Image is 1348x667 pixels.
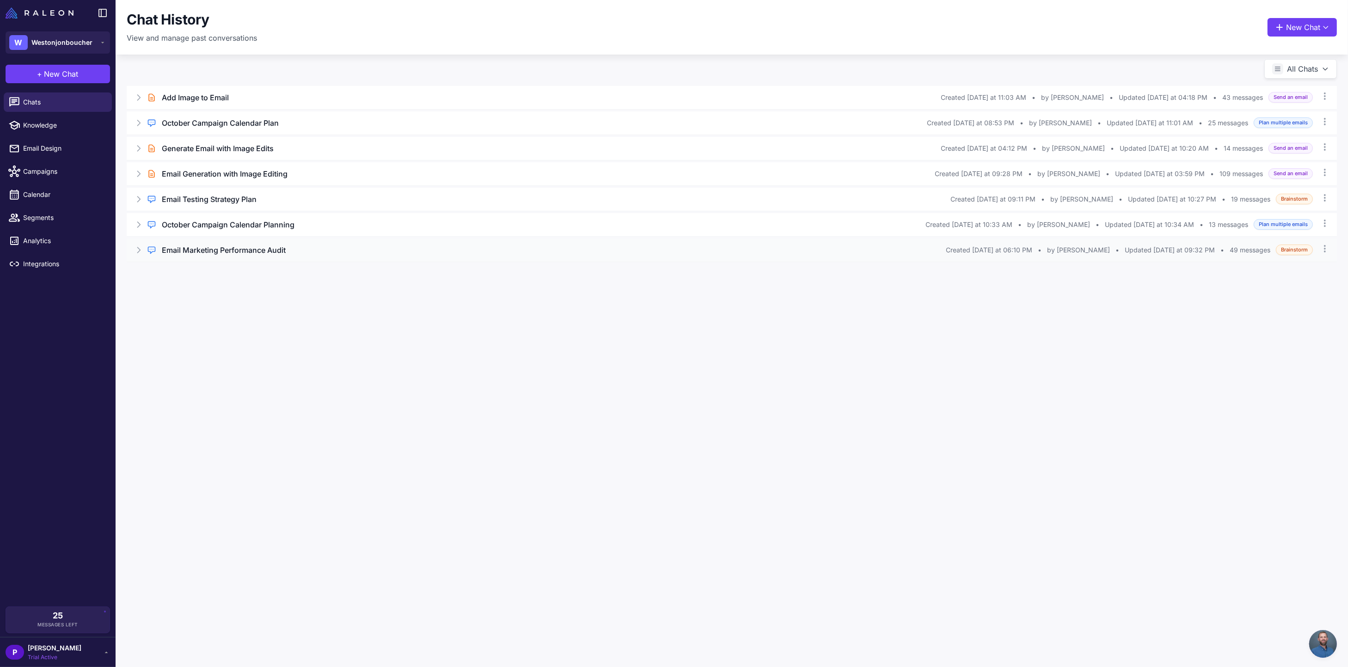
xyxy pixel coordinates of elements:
button: WWestonjonboucher [6,31,110,54]
a: Chats [4,92,112,112]
span: • [1109,92,1113,103]
span: 14 messages [1224,143,1263,153]
div: Open chat [1309,630,1337,658]
div: W [9,35,28,50]
span: Created [DATE] at 04:12 PM [941,143,1027,153]
span: 25 messages [1208,118,1248,128]
span: Created [DATE] at 06:10 PM [946,245,1032,255]
span: Updated [DATE] at 03:59 PM [1115,169,1205,179]
span: • [1210,169,1214,179]
span: Updated [DATE] at 10:27 PM [1128,194,1216,204]
span: 109 messages [1219,169,1263,179]
span: • [1213,92,1217,103]
span: Updated [DATE] at 10:34 AM [1105,220,1194,230]
span: • [1033,143,1036,153]
a: Raleon Logo [6,7,77,18]
span: • [1115,245,1119,255]
button: All Chats [1264,59,1337,79]
a: Analytics [4,231,112,251]
span: Email Design [23,143,104,153]
span: + [37,68,43,80]
span: New Chat [44,68,79,80]
div: P [6,645,24,660]
a: Campaigns [4,162,112,181]
span: • [1106,169,1109,179]
h3: Add Image to Email [162,92,229,103]
span: • [1220,245,1224,255]
button: +New Chat [6,65,110,83]
span: by [PERSON_NAME] [1029,118,1092,128]
span: by [PERSON_NAME] [1047,245,1110,255]
span: Calendar [23,190,104,200]
h1: Chat History [127,11,209,29]
h3: Email Testing Strategy Plan [162,194,257,205]
span: • [1096,220,1099,230]
span: Created [DATE] at 08:53 PM [927,118,1014,128]
span: by [PERSON_NAME] [1027,220,1090,230]
span: Created [DATE] at 11:03 AM [941,92,1026,103]
span: Brainstorm [1276,194,1313,204]
span: by [PERSON_NAME] [1050,194,1113,204]
a: Email Design [4,139,112,158]
span: Segments [23,213,104,223]
span: • [1214,143,1218,153]
span: Plan multiple emails [1254,219,1313,230]
span: 13 messages [1209,220,1248,230]
span: Knowledge [23,120,104,130]
span: Chats [23,97,104,107]
span: • [1041,194,1045,204]
span: by [PERSON_NAME] [1042,143,1105,153]
span: • [1222,194,1225,204]
span: 25 [53,612,63,620]
span: Campaigns [23,166,104,177]
p: View and manage past conversations [127,32,257,43]
span: by [PERSON_NAME] [1037,169,1100,179]
span: 43 messages [1222,92,1263,103]
a: Knowledge [4,116,112,135]
span: 19 messages [1231,194,1270,204]
h3: October Campaign Calendar Plan [162,117,279,129]
span: by [PERSON_NAME] [1041,92,1104,103]
span: Plan multiple emails [1254,117,1313,128]
span: Updated [DATE] at 11:01 AM [1107,118,1193,128]
span: Updated [DATE] at 09:32 PM [1125,245,1215,255]
span: Westonjonboucher [31,37,92,48]
img: Raleon Logo [6,7,74,18]
span: • [1020,118,1023,128]
h3: October Campaign Calendar Planning [162,219,294,230]
h3: Email Generation with Image Editing [162,168,288,179]
span: Messages Left [37,621,78,628]
span: • [1110,143,1114,153]
span: Created [DATE] at 09:11 PM [950,194,1036,204]
span: • [1038,245,1042,255]
span: [PERSON_NAME] [28,643,81,653]
span: Trial Active [28,653,81,661]
span: • [1097,118,1101,128]
span: • [1119,194,1122,204]
span: Created [DATE] at 10:33 AM [925,220,1012,230]
span: Send an email [1268,143,1313,153]
span: Integrations [23,259,104,269]
span: • [1199,118,1202,128]
span: Analytics [23,236,104,246]
h3: Generate Email with Image Edits [162,143,274,154]
span: Updated [DATE] at 04:18 PM [1119,92,1207,103]
span: • [1032,92,1036,103]
span: Updated [DATE] at 10:20 AM [1120,143,1209,153]
span: Send an email [1268,168,1313,179]
span: 49 messages [1230,245,1270,255]
span: • [1200,220,1203,230]
h3: Email Marketing Performance Audit [162,245,286,256]
a: Integrations [4,254,112,274]
span: Brainstorm [1276,245,1313,255]
a: Calendar [4,185,112,204]
span: • [1028,169,1032,179]
span: Created [DATE] at 09:28 PM [935,169,1023,179]
span: • [1018,220,1022,230]
button: New Chat [1268,18,1337,37]
a: Segments [4,208,112,227]
span: Send an email [1268,92,1313,103]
